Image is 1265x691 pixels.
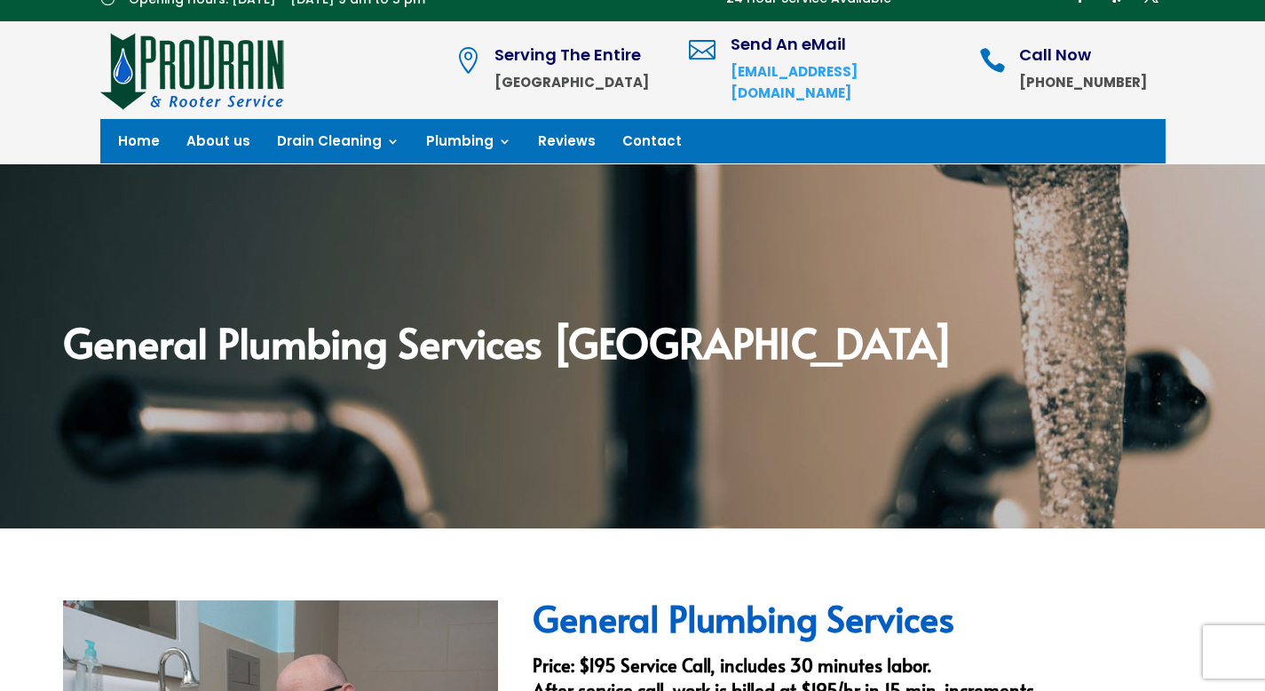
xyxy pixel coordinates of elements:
[494,44,641,66] span: Serving The Entire
[118,135,160,155] a: Home
[538,135,596,155] a: Reviews
[979,47,1006,74] span: 
[455,47,481,74] span: 
[494,73,649,91] strong: [GEOGRAPHIC_DATA]
[622,135,682,155] a: Contact
[100,30,286,110] img: site-logo-100h
[1019,44,1091,66] span: Call Now
[689,36,716,63] span: 
[533,600,1202,645] h2: General Plumbing Services
[426,135,511,155] a: Plumbing
[186,135,250,155] a: About us
[731,33,846,55] span: Send An eMail
[277,135,399,155] a: Drain Cleaning
[731,62,858,102] a: [EMAIL_ADDRESS][DOMAIN_NAME]
[63,322,1202,371] h2: General Plumbing Services [GEOGRAPHIC_DATA]
[1019,73,1147,91] strong: [PHONE_NUMBER]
